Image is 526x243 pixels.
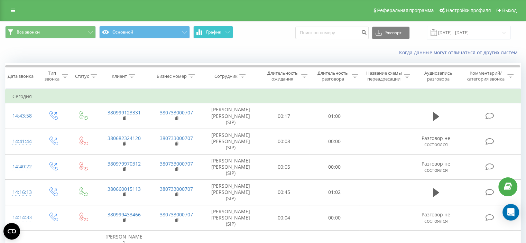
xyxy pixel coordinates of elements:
div: Клиент [112,73,127,79]
span: Настройки профиля [446,8,491,13]
td: [PERSON_NAME] [PERSON_NAME] (SIP) [203,154,259,180]
td: 00:00 [309,205,359,231]
div: 14:16:13 [12,186,31,199]
td: [PERSON_NAME] [PERSON_NAME] (SIP) [203,205,259,231]
div: Комментарий/категория звонка [465,70,506,82]
span: График [206,30,221,35]
td: 00:05 [259,154,309,180]
button: Все звонки [5,26,96,38]
div: Аудиозапись разговора [418,70,459,82]
td: [PERSON_NAME] [PERSON_NAME] (SIP) [203,180,259,205]
div: Длительность разговора [315,70,350,82]
div: Длительность ожидания [265,70,300,82]
td: 00:00 [309,154,359,180]
td: 01:00 [309,103,359,129]
input: Поиск по номеру [295,27,369,39]
td: 01:02 [309,180,359,205]
a: 380733000707 [160,211,193,218]
span: Разговор не состоялся [422,160,450,173]
div: 14:40:22 [12,160,31,174]
a: 380733000707 [160,160,193,167]
div: Статус [75,73,89,79]
td: 00:45 [259,180,309,205]
div: Название схемы переадресации [366,70,402,82]
span: Разговор не состоялся [422,211,450,224]
a: Когда данные могут отличаться от других систем [399,49,521,56]
a: 380660015113 [108,186,141,192]
button: Экспорт [372,27,409,39]
div: 14:43:58 [12,109,31,123]
div: Дата звонка [8,73,34,79]
button: Основной [99,26,190,38]
a: 380682324120 [108,135,141,141]
td: [PERSON_NAME] [PERSON_NAME] (SIP) [203,129,259,154]
span: Все звонки [17,29,40,35]
button: Open CMP widget [3,223,20,240]
span: Выход [502,8,517,13]
td: Сегодня [6,90,521,103]
a: 380733000707 [160,109,193,116]
a: 380999123331 [108,109,141,116]
td: 00:17 [259,103,309,129]
span: Разговор не состоялся [422,135,450,148]
a: 380999433466 [108,211,141,218]
div: Тип звонка [44,70,60,82]
button: График [193,26,233,38]
a: 380733000707 [160,186,193,192]
a: 380979970312 [108,160,141,167]
div: 14:14:33 [12,211,31,224]
td: 00:08 [259,129,309,154]
td: 00:04 [259,205,309,231]
div: Сотрудник [214,73,238,79]
td: [PERSON_NAME] [PERSON_NAME] (SIP) [203,103,259,129]
div: Open Intercom Messenger [502,204,519,221]
span: Реферальная программа [377,8,434,13]
td: 00:00 [309,129,359,154]
div: Бизнес номер [157,73,187,79]
a: 380733000707 [160,135,193,141]
div: 14:41:44 [12,135,31,148]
